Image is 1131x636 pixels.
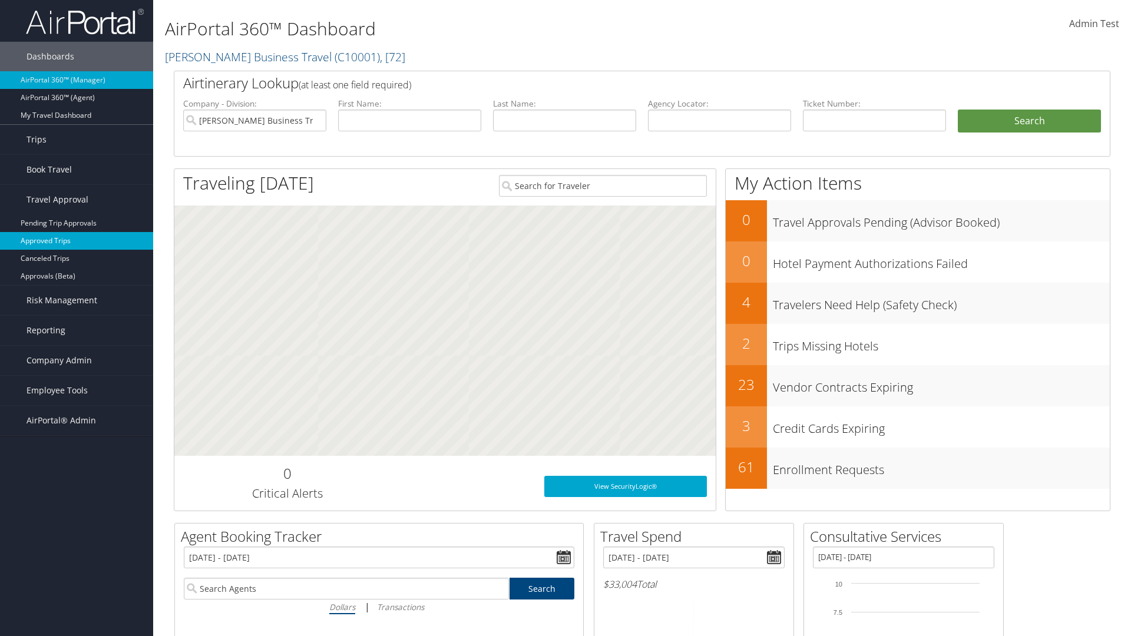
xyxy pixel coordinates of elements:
h2: 23 [726,375,767,395]
span: ( C10001 ) [335,49,380,65]
a: 4Travelers Need Help (Safety Check) [726,283,1110,324]
label: Ticket Number: [803,98,946,110]
h1: Traveling [DATE] [183,171,314,196]
h2: 61 [726,457,767,477]
a: 0Hotel Payment Authorizations Failed [726,241,1110,283]
span: Admin Test [1069,17,1119,30]
i: Transactions [377,601,424,612]
span: $33,004 [603,578,637,591]
a: Admin Test [1069,6,1119,42]
tspan: 10 [835,581,842,588]
h2: 0 [726,251,767,271]
a: Search [510,578,575,599]
span: Travel Approval [27,185,88,214]
span: Employee Tools [27,376,88,405]
h2: 0 [183,463,391,483]
h2: 4 [726,292,767,312]
a: [PERSON_NAME] Business Travel [165,49,405,65]
a: 23Vendor Contracts Expiring [726,365,1110,406]
span: Risk Management [27,286,97,315]
a: 3Credit Cards Expiring [726,406,1110,448]
span: Dashboards [27,42,74,71]
h1: My Action Items [726,171,1110,196]
label: Agency Locator: [648,98,791,110]
div: | [184,599,574,614]
h3: Enrollment Requests [773,456,1110,478]
span: Book Travel [27,155,72,184]
input: Search Agents [184,578,509,599]
label: Last Name: [493,98,636,110]
h3: Travelers Need Help (Safety Check) [773,291,1110,313]
input: Search for Traveler [499,175,707,197]
a: 2Trips Missing Hotels [726,324,1110,365]
h3: Hotel Payment Authorizations Failed [773,250,1110,272]
h2: Airtinerary Lookup [183,73,1023,93]
tspan: 7.5 [834,609,842,616]
span: Trips [27,125,47,154]
h3: Credit Cards Expiring [773,415,1110,437]
h2: Consultative Services [810,526,1003,546]
h2: Agent Booking Tracker [181,526,583,546]
h3: Vendor Contracts Expiring [773,373,1110,396]
h2: 2 [726,333,767,353]
h3: Critical Alerts [183,485,391,502]
h3: Trips Missing Hotels [773,332,1110,355]
img: airportal-logo.png [26,8,144,35]
a: 0Travel Approvals Pending (Advisor Booked) [726,200,1110,241]
label: Company - Division: [183,98,326,110]
h2: 0 [726,210,767,230]
i: Dollars [329,601,355,612]
button: Search [958,110,1101,133]
h2: Travel Spend [600,526,793,546]
h2: 3 [726,416,767,436]
span: , [ 72 ] [380,49,405,65]
span: Company Admin [27,346,92,375]
span: Reporting [27,316,65,345]
a: 61Enrollment Requests [726,448,1110,489]
h3: Travel Approvals Pending (Advisor Booked) [773,208,1110,231]
span: AirPortal® Admin [27,406,96,435]
span: (at least one field required) [299,78,411,91]
a: View SecurityLogic® [544,476,707,497]
h6: Total [603,578,785,591]
h1: AirPortal 360™ Dashboard [165,16,801,41]
label: First Name: [338,98,481,110]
